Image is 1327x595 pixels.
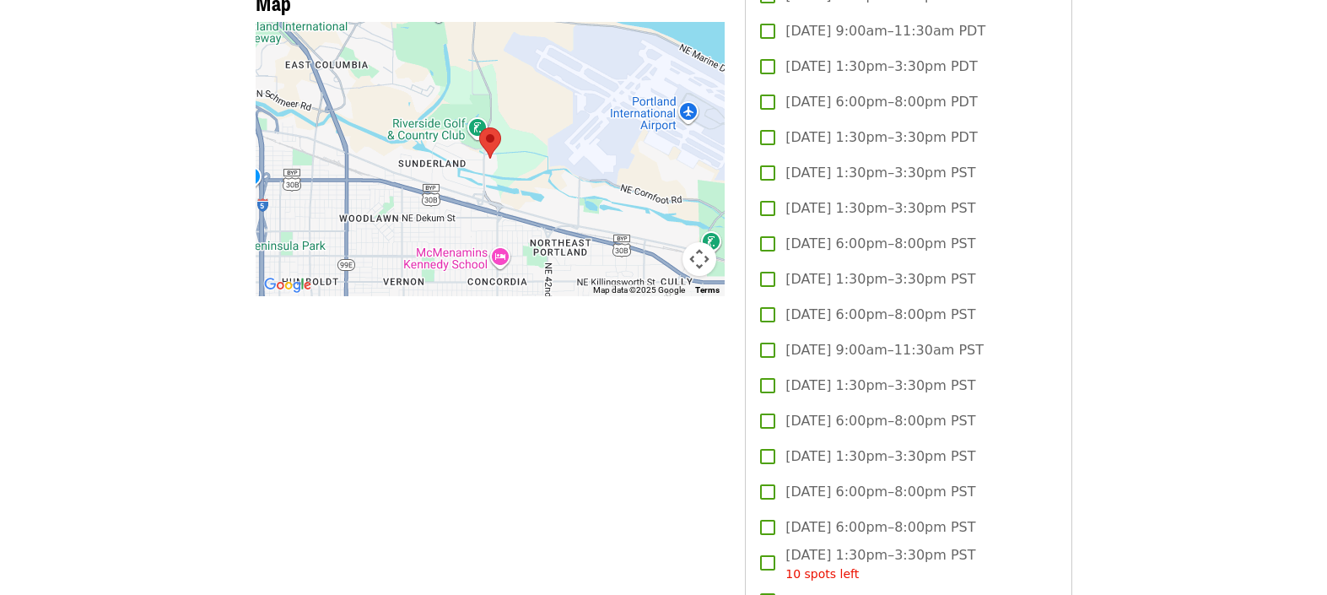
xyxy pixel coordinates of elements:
[785,545,975,583] span: [DATE] 1:30pm–3:30pm PST
[785,376,975,396] span: [DATE] 1:30pm–3:30pm PST
[260,274,316,296] img: Google
[785,92,977,112] span: [DATE] 6:00pm–8:00pm PDT
[785,127,977,148] span: [DATE] 1:30pm–3:30pm PDT
[785,517,975,538] span: [DATE] 6:00pm–8:00pm PST
[682,242,716,276] button: Map camera controls
[785,340,984,360] span: [DATE] 9:00am–11:30am PST
[785,21,985,41] span: [DATE] 9:00am–11:30am PDT
[785,163,975,183] span: [DATE] 1:30pm–3:30pm PST
[785,305,975,325] span: [DATE] 6:00pm–8:00pm PST
[785,567,859,581] span: 10 spots left
[785,411,975,431] span: [DATE] 6:00pm–8:00pm PST
[785,198,975,219] span: [DATE] 1:30pm–3:30pm PST
[785,269,975,289] span: [DATE] 1:30pm–3:30pm PST
[260,274,316,296] a: Open this area in Google Maps (opens a new window)
[593,285,685,295] span: Map data ©2025 Google
[785,57,977,77] span: [DATE] 1:30pm–3:30pm PDT
[785,234,975,254] span: [DATE] 6:00pm–8:00pm PST
[785,446,975,467] span: [DATE] 1:30pm–3:30pm PST
[785,482,975,502] span: [DATE] 6:00pm–8:00pm PST
[695,285,720,295] a: Terms (opens in new tab)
